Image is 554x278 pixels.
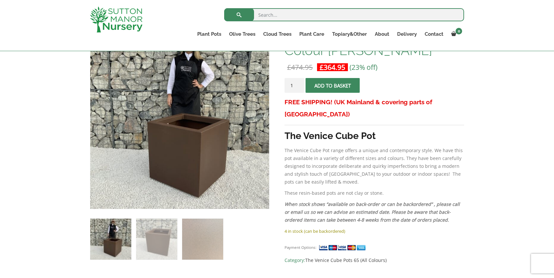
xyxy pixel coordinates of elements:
h1: The Venice Cube Pot 65 Colour [PERSON_NAME] [285,30,464,57]
span: Category: [285,256,464,264]
a: Topiary&Other [328,30,371,39]
span: 0 [456,28,462,34]
a: Plant Care [295,30,328,39]
h3: FREE SHIPPING! (UK Mainland & covering parts of [GEOGRAPHIC_DATA]) [285,96,464,120]
img: logo [90,7,142,32]
bdi: 364.95 [320,63,345,72]
a: Cloud Trees [259,30,295,39]
span: (23% off) [350,63,377,72]
span: £ [287,63,291,72]
p: These resin-based pots are not clay or stone. [285,189,464,197]
img: The Venice Cube Pot 65 Colour Mocha Brown [90,219,131,260]
img: payment supported [319,244,368,251]
a: 0 [447,30,464,39]
img: The Venice Cube Pot 65 Colour Mocha Brown - Image 2 [136,219,177,260]
em: When stock shows “available on back-order or can be backordered” , please call or email us so we ... [285,201,460,223]
input: Product quantity [285,78,304,93]
span: £ [320,63,324,72]
strong: The Venice Cube Pot [285,130,376,141]
a: Olive Trees [225,30,259,39]
a: Contact [421,30,447,39]
p: The Venice Cube Pot range offers a unique and contemporary style. We have this pot available in a... [285,147,464,186]
a: About [371,30,393,39]
a: The Venice Cube Pots 65 (All Colours) [305,257,387,263]
a: Plant Pots [193,30,225,39]
bdi: 474.95 [287,63,313,72]
a: Delivery [393,30,421,39]
p: 4 in stock (can be backordered) [285,227,464,235]
button: Add to basket [306,78,360,93]
img: The Venice Cube Pot 65 Colour Mocha Brown - Image 3 [182,219,223,260]
small: Payment Options: [285,245,316,250]
input: Search... [224,8,464,21]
